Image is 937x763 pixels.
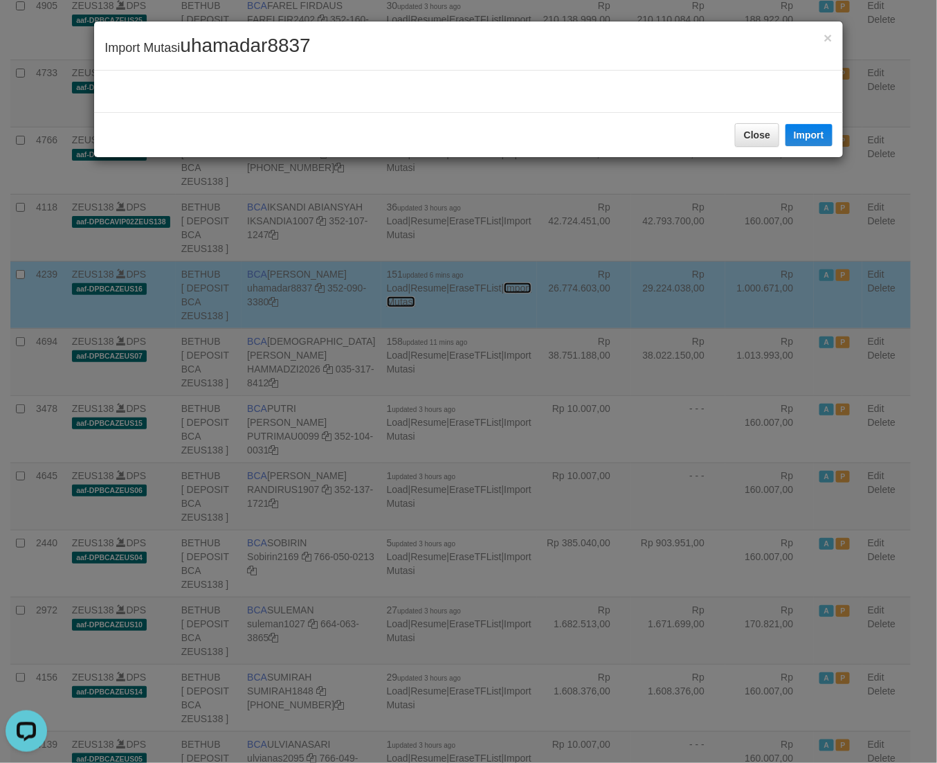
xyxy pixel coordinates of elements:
[104,41,310,55] span: Import Mutasi
[180,35,310,56] span: uhamadar8837
[735,123,779,147] button: Close
[824,30,832,46] span: ×
[824,30,832,45] button: Close
[785,124,833,146] button: Import
[6,6,47,47] button: Open LiveChat chat widget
